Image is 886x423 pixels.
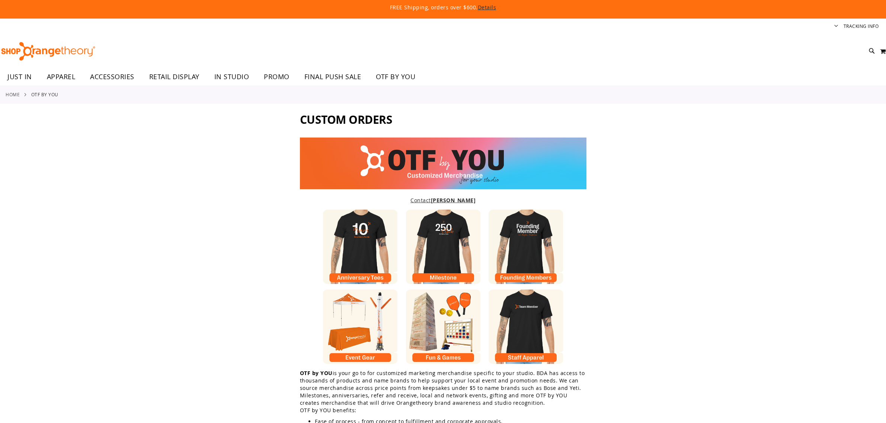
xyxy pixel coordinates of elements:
strong: OTF By You [31,91,58,98]
img: Anniversary Tile [323,290,397,364]
button: Account menu [834,23,838,30]
img: Milestone Tile [406,290,480,364]
p: FREE Shipping, orders over $600. [220,4,666,11]
a: OTF BY YOU [368,68,423,85]
a: Details [478,4,496,11]
a: IN STUDIO [207,68,257,85]
span: JUST IN [7,68,32,85]
a: RETAIL DISPLAY [142,68,207,85]
a: Tracking Info [844,23,879,29]
img: Founding Member Tile [489,290,563,364]
strong: OTF by YOU [300,369,333,377]
span: RETAIL DISPLAY [149,68,199,85]
span: OTF BY YOU [376,68,415,85]
span: IN STUDIO [214,68,249,85]
a: PROMO [256,68,297,85]
span: FINAL PUSH SALE [304,68,361,85]
a: APPAREL [39,68,83,85]
a: FINAL PUSH SALE [297,68,369,85]
img: Founding Member Tile [489,210,563,284]
b: [PERSON_NAME] [431,197,476,204]
h1: Custom Orders [300,113,586,130]
a: Contact[PERSON_NAME] [410,197,476,204]
a: ACCESSORIES [83,68,142,85]
img: Milestone Tile [406,210,480,284]
a: Home [6,91,20,98]
span: APPAREL [47,68,76,85]
img: OTF Custom Orders [300,138,586,189]
span: PROMO [264,68,290,85]
img: Anniversary Tile [323,210,397,284]
p: is your go to for customized marketing merchandise specific to your studio. BDA has access to tho... [300,369,586,414]
span: ACCESSORIES [90,68,134,85]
